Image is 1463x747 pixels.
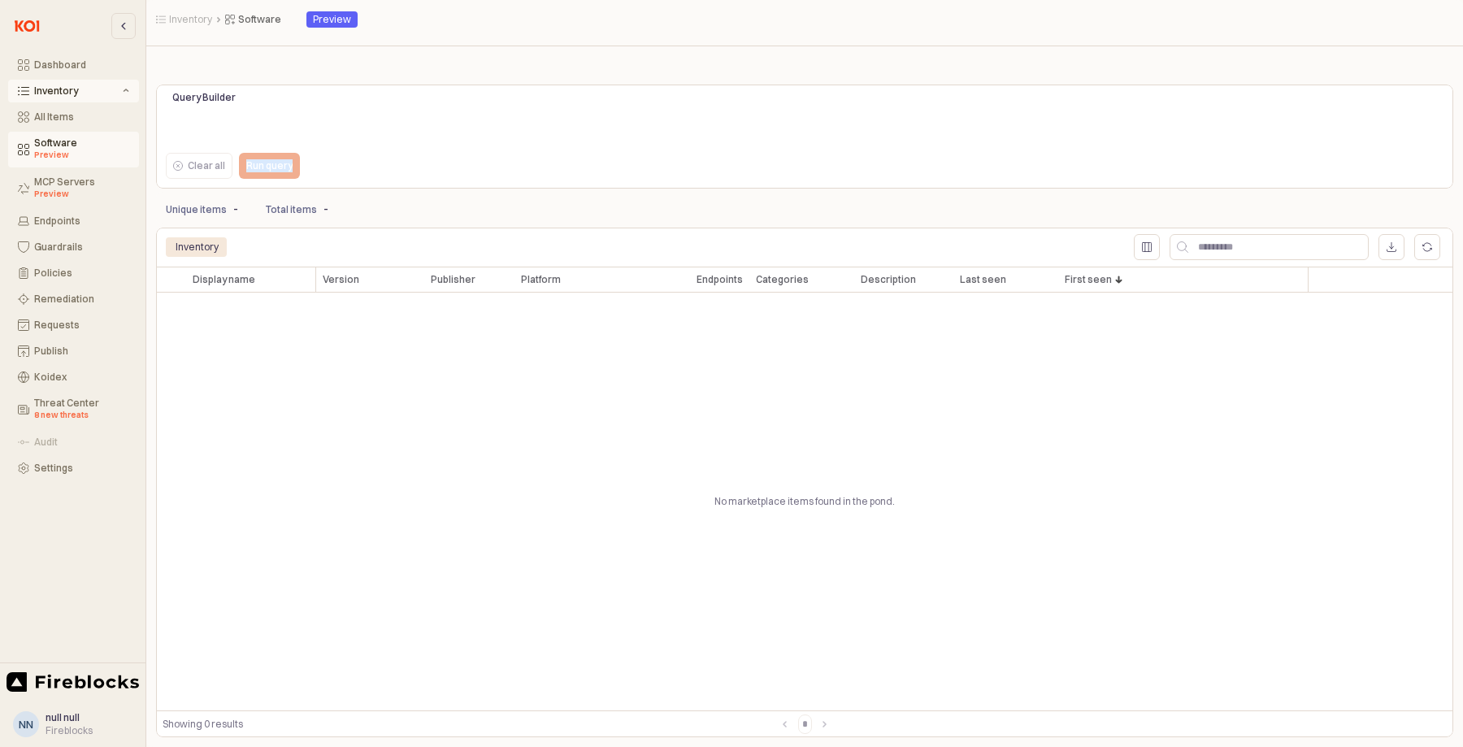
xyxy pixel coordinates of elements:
div: MCP Servers [34,176,129,201]
span: First seen [1065,273,1112,286]
button: Remediation [8,288,139,311]
button: Clear all [166,153,232,179]
button: Publish [8,340,139,363]
button: Run query [239,153,300,179]
p: Unique items [166,202,227,217]
button: nn [13,711,39,737]
div: Koidex [34,371,129,383]
p: Run query [246,159,293,172]
button: Software [8,132,139,167]
iframe: QueryBuildingItay [166,117,1443,150]
div: Audit [34,436,129,448]
button: Endpoints [8,210,139,232]
div: Threat Center [34,397,129,422]
button: MCP Servers [8,171,139,206]
div: nn [19,716,33,732]
div: Remediation [34,293,129,305]
span: Description [861,273,916,286]
nav: Breadcrumbs [156,13,306,26]
div: Inventory [34,85,119,97]
p: Query Builder [172,90,382,105]
div: Guardrails [34,241,129,253]
div: Policies [34,267,129,279]
div: 8 new threats [34,409,129,422]
span: Display name [193,273,255,286]
div: Publish [34,345,129,357]
div: Preview [313,11,351,28]
p: - [323,201,330,218]
span: Endpoints [697,273,743,286]
button: Policies [8,262,139,284]
input: Page [799,715,811,733]
div: Endpoints [34,215,129,227]
button: Koidex [8,366,139,389]
div: Software [34,137,129,162]
span: null null [46,711,80,723]
div: Preview [34,188,129,201]
div: No marketplace items found in the pond. [156,293,1453,710]
span: Platform [521,273,561,286]
div: Showing 0 results [163,716,769,732]
p: - [233,201,240,218]
div: Table toolbar [156,710,1453,737]
button: Settings [8,457,139,480]
div: All Items [34,111,129,123]
span: Categories [756,273,809,286]
div: Inventory [166,237,228,257]
span: Version [323,273,359,286]
button: Threat Center [8,392,139,428]
button: Inventory [8,80,139,102]
button: Dashboard [8,54,139,76]
div: Preview [34,149,129,162]
button: Audit [8,431,139,454]
p: Clear all [188,159,225,172]
div: Fireblocks [46,724,93,737]
div: Requests [34,319,129,331]
button: All Items [8,106,139,128]
span: Last seen [960,273,1006,286]
p: Total items [266,202,317,217]
div: Inventory [176,237,219,257]
span: Publisher [431,273,475,286]
button: Guardrails [8,236,139,258]
button: Requests [8,314,139,337]
div: Dashboard [34,59,129,71]
div: Settings [34,463,129,474]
